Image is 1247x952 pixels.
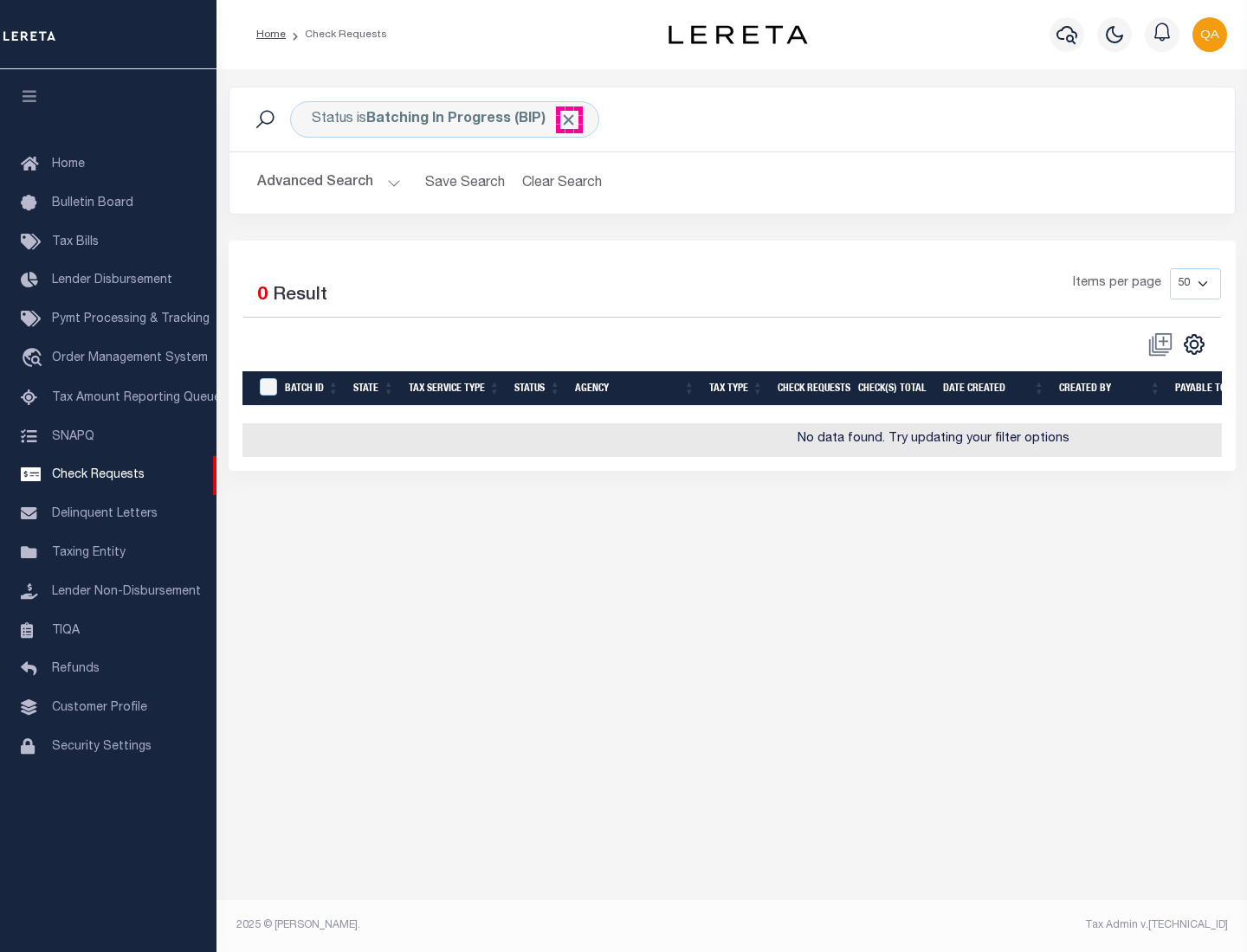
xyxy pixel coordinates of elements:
[52,663,100,675] span: Refunds
[52,313,210,325] span: Pymt Processing & Tracking
[256,29,286,40] a: Home
[936,371,1052,407] th: Date Created: activate to sort column ascending
[771,371,851,407] th: Check Requests
[669,25,807,44] img: logo-dark.svg
[290,101,599,138] div: Status is
[52,236,99,248] span: Tax Bills
[278,371,346,407] th: Batch Id: activate to sort column ascending
[286,27,387,42] li: Check Requests
[21,348,48,370] i: travel_explore
[52,586,201,598] span: Lender Non-Disbursement
[559,111,578,129] span: Click to Remove
[52,158,85,170] span: Home
[52,624,80,636] span: TIQA
[223,917,733,933] div: 2025 © [PERSON_NAME].
[52,430,94,442] span: SNAPQ
[851,371,936,407] th: Check(s) Total
[257,286,268,305] span: 0
[1052,371,1168,407] th: Created By: activate to sort column ascending
[52,469,145,481] span: Check Requests
[515,166,610,200] button: Clear Search
[702,371,771,407] th: Tax Type: activate to sort column ascending
[52,274,172,286] span: Lender Disbursement
[415,166,515,200] button: Save Search
[273,282,327,310] label: Result
[52,741,152,753] span: Security Settings
[52,392,221,404] span: Tax Amount Reporting Queue
[745,917,1228,933] div: Tax Admin v.[TECHNICAL_ID]
[52,197,133,209] span: Bulletin Board
[52,352,208,364] span: Order Management System
[1192,17,1227,52] img: svg+xml;base64,PHN2ZyB4bWxucz0iaHR0cDovL3d3dy53My5vcmcvMjAwMC9zdmciIHBvaW50ZXItZXZlbnRzPSJub25lIi...
[52,508,158,520] span: Delinquent Letters
[568,371,702,407] th: Agency: activate to sort column ascending
[1073,274,1161,293] span: Items per page
[257,166,401,200] button: Advanced Search
[346,371,402,407] th: State: activate to sort column ascending
[402,371,507,407] th: Tax Service Type: activate to sort column ascending
[507,371,568,407] th: Status: activate to sort column ascending
[52,702,147,714] span: Customer Profile
[366,113,578,126] b: Batching In Progress (BIP)
[52,547,126,559] span: Taxing Entity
